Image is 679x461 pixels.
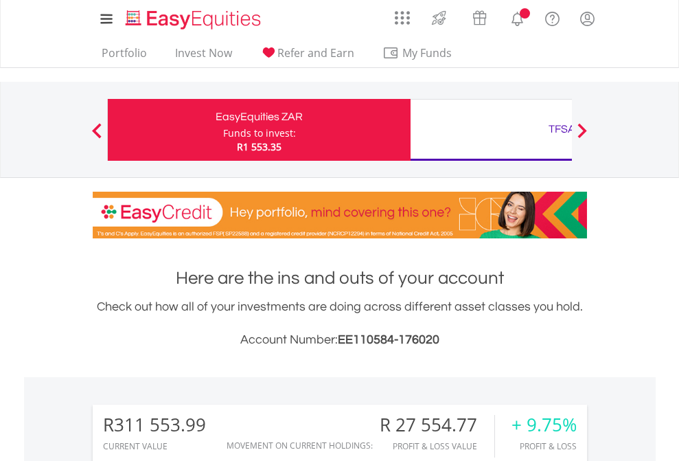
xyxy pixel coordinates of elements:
a: Vouchers [459,3,500,29]
img: grid-menu-icon.svg [395,10,410,25]
div: + 9.75% [511,415,577,435]
div: EasyEquities ZAR [116,107,402,126]
a: AppsGrid [386,3,419,25]
a: Notifications [500,3,535,31]
a: My Profile [570,3,605,34]
div: R 27 554.77 [380,415,494,435]
h3: Account Number: [93,330,587,350]
button: Previous [83,130,111,144]
button: Next [568,130,596,144]
img: thrive-v2.svg [428,7,450,29]
div: Check out how all of your investments are doing across different asset classes you hold. [93,297,587,350]
a: Portfolio [96,46,152,67]
img: EasyCredit Promotion Banner [93,192,587,238]
div: R311 553.99 [103,415,206,435]
div: CURRENT VALUE [103,442,206,451]
span: My Funds [382,44,472,62]
div: Profit & Loss [511,442,577,451]
img: EasyEquities_Logo.png [123,8,266,31]
h1: Here are the ins and outs of your account [93,266,587,291]
div: Funds to invest: [223,126,296,140]
a: FAQ's and Support [535,3,570,31]
span: R1 553.35 [237,140,281,153]
img: vouchers-v2.svg [468,7,491,29]
a: Invest Now [170,46,238,67]
a: Refer and Earn [255,46,360,67]
span: Refer and Earn [277,45,354,60]
a: Home page [120,3,266,31]
div: Movement on Current Holdings: [227,441,373,450]
div: Profit & Loss Value [380,442,494,451]
span: EE110584-176020 [338,333,439,346]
